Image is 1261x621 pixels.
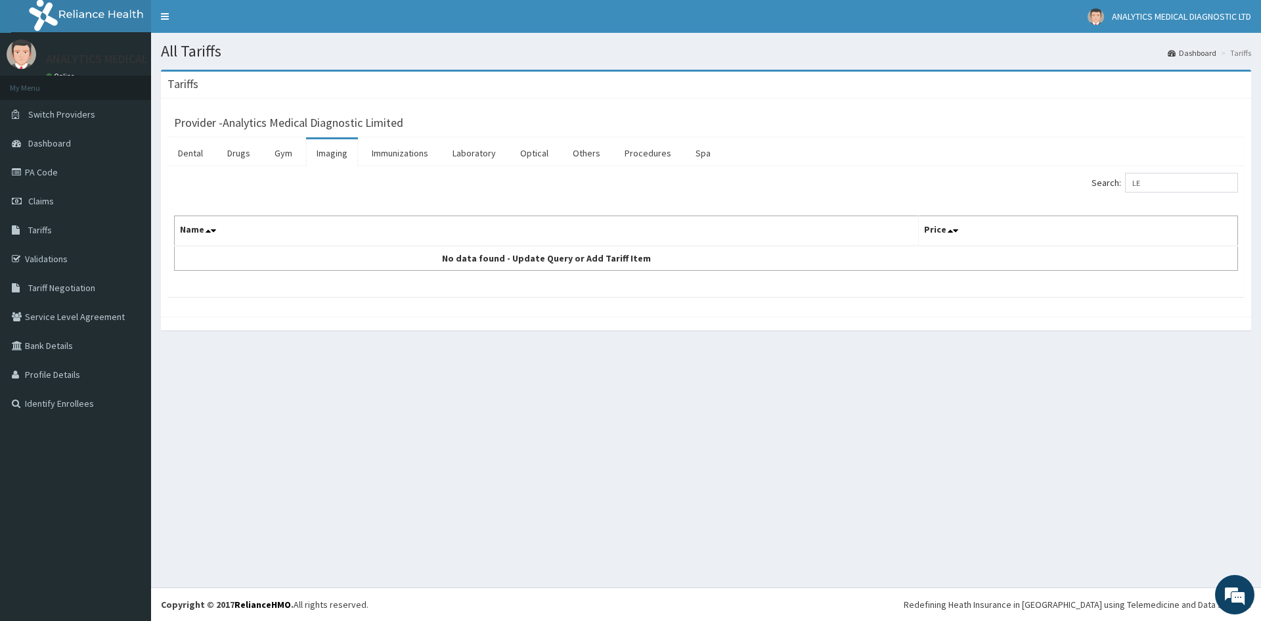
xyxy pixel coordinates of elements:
span: Tariff Negotiation [28,282,95,294]
th: Name [175,216,919,246]
input: Search: [1125,173,1238,193]
span: ANALYTICS MEDICAL DIAGNOSTIC LTD [1112,11,1251,22]
a: Procedures [614,139,682,167]
span: Claims [28,195,54,207]
a: Laboratory [442,139,506,167]
span: Dashboard [28,137,71,149]
a: Immunizations [361,139,439,167]
a: Dental [167,139,213,167]
h3: Tariffs [167,78,198,90]
div: Redefining Heath Insurance in [GEOGRAPHIC_DATA] using Telemedicine and Data Science! [904,598,1251,611]
h3: Provider - Analytics Medical Diagnostic Limited [174,117,403,129]
a: Imaging [306,139,358,167]
strong: Copyright © 2017 . [161,599,294,610]
td: No data found - Update Query or Add Tariff Item [175,246,919,271]
a: Others [562,139,611,167]
div: Chat with us now [68,74,221,91]
a: Online [46,72,77,81]
img: User Image [7,39,36,69]
label: Search: [1092,173,1238,193]
a: RelianceHMO [234,599,291,610]
textarea: Type your message and hit 'Enter' [7,359,250,405]
img: User Image [1088,9,1104,25]
a: Dashboard [1168,47,1216,58]
div: Minimize live chat window [215,7,247,38]
a: Gym [264,139,303,167]
th: Price [919,216,1238,246]
a: Spa [685,139,721,167]
a: Drugs [217,139,261,167]
a: Optical [510,139,559,167]
p: ANALYTICS MEDICAL DIAGNOSTIC LTD [46,53,236,65]
h1: All Tariffs [161,43,1251,60]
span: Switch Providers [28,108,95,120]
footer: All rights reserved. [151,587,1261,621]
span: Tariffs [28,224,52,236]
span: We're online! [76,166,181,298]
li: Tariffs [1218,47,1251,58]
img: d_794563401_company_1708531726252_794563401 [24,66,53,99]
